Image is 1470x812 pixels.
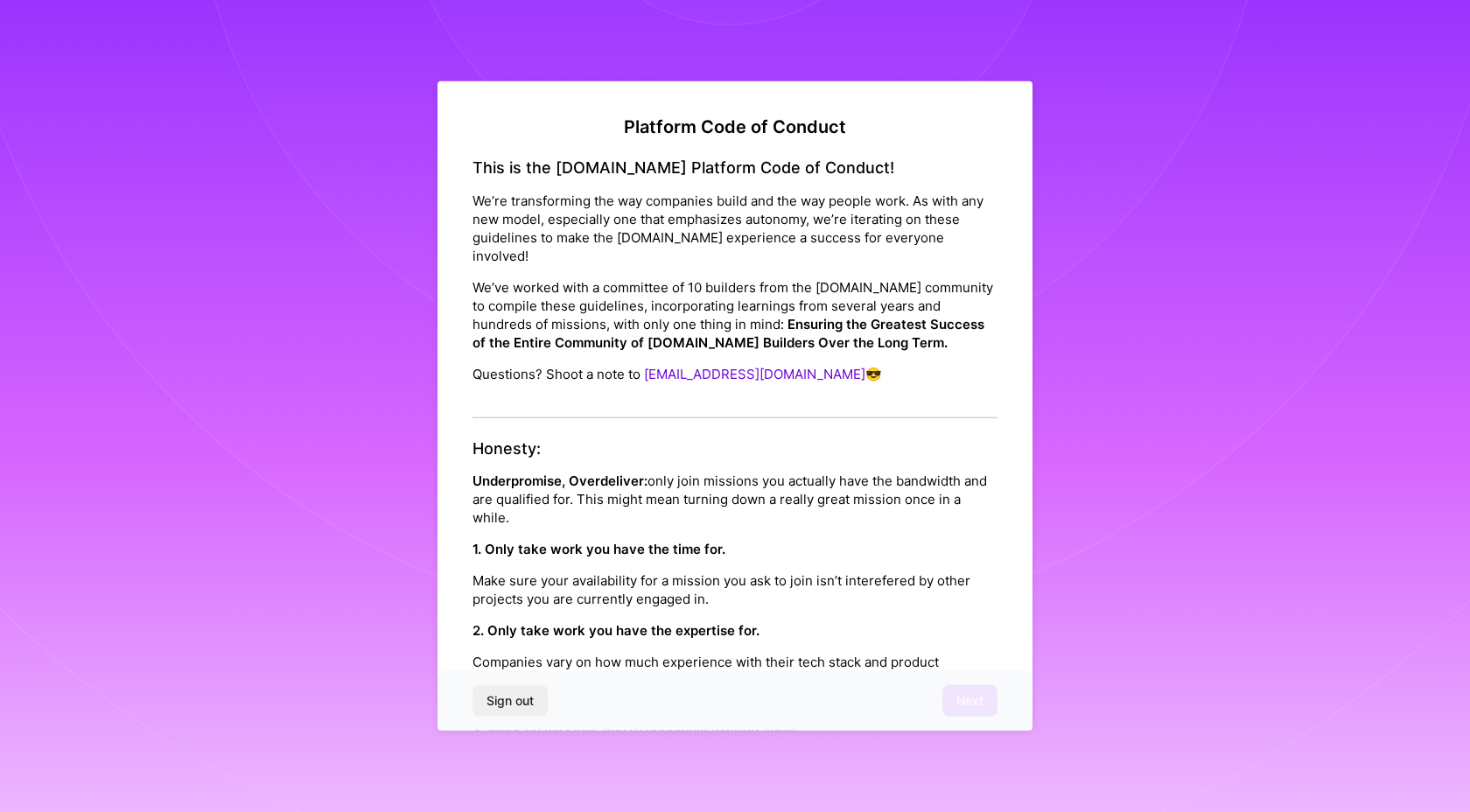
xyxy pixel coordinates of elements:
strong: Underpromise, Overdeliver: [472,472,647,489]
span: Sign out [486,692,534,710]
p: only join missions you actually have the bandwidth and are qualified for. This might mean turning... [472,472,997,527]
button: Sign out [472,685,548,717]
p: Questions? Shoot a note to 😎 [472,364,997,382]
strong: 1. Only take work you have the time for. [472,541,725,557]
p: Make sure your availability for a mission you ask to join isn’t interefered by other projects you... [472,571,997,608]
h4: This is the [DOMAIN_NAME] Platform Code of Conduct! [472,158,997,178]
p: We’ve worked with a committee of 10 builders from the [DOMAIN_NAME] community to compile these gu... [472,277,997,351]
strong: 2. Only take work you have the expertise for. [472,622,759,639]
p: We’re transforming the way companies build and the way people work. As with any new model, especi... [472,191,997,264]
h2: Platform Code of Conduct [472,116,997,137]
p: Companies vary on how much experience with their tech stack and product requirements they’ll expe... [472,653,997,708]
a: [EMAIL_ADDRESS][DOMAIN_NAME] [644,365,865,381]
h4: Honesty: [472,438,997,458]
strong: Ensuring the Greatest Success of the Entire Community of [DOMAIN_NAME] Builders Over the Long Term. [472,315,984,350]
